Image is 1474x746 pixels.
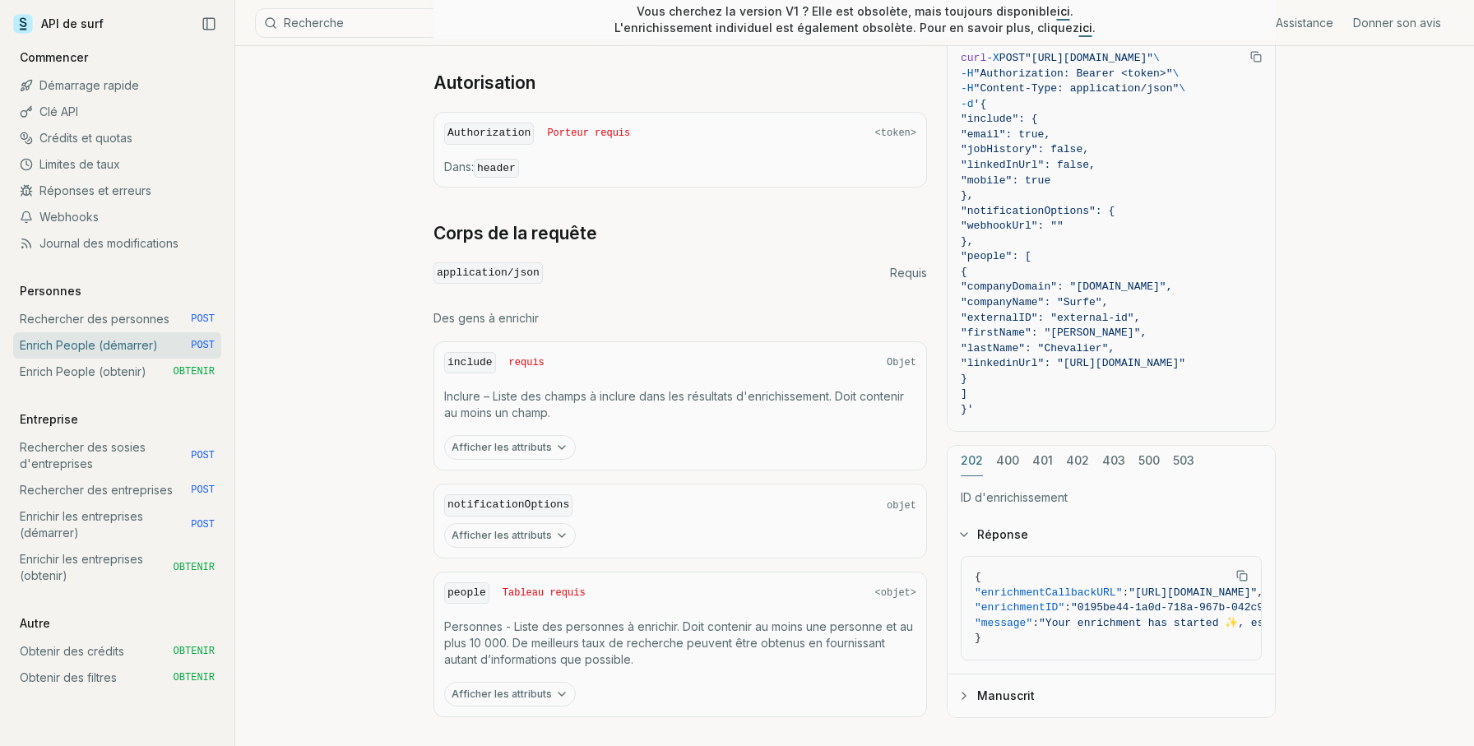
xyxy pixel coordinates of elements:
[1071,601,1314,614] span: "0195be44-1a0d-718a-967b-042c9d17ffd7"
[1244,44,1268,69] button: Copy Text
[1057,4,1070,18] a: ici
[961,445,983,475] button: 202
[961,127,1050,140] span: "email": true,
[191,449,215,462] span: POST
[961,189,974,202] span: },
[875,127,916,140] span: <token>
[1179,82,1185,95] span: \
[191,484,215,497] span: POST
[13,546,221,589] a: Enrichir les entreprises (obtenir) OBTENIR
[13,306,221,332] a: Rechercher des personnes POST
[1079,21,1092,35] a: ici
[961,143,1089,155] span: "jobHistory": false,
[974,82,1180,95] span: "Content-Type: application/json"
[444,388,916,421] p: Inclure – Liste des champs à inclure dans les résultats d'enrichissement. Doit contenir au moins ...
[197,12,221,36] button: Collapse Sidebar
[614,3,1096,36] p: Vous cherchez la version V1 ? Elle est obsolète, mais toujours disponible . L'enrichissement indi...
[1173,445,1194,475] button: 503
[13,434,221,477] a: Rechercher des sosies d'entreprises POST
[444,682,576,707] button: Afficher les attributs
[1102,445,1125,475] button: 403
[961,67,974,79] span: -H
[433,72,535,95] a: Autorisation
[948,674,1275,716] button: Manuscrit
[961,387,967,400] span: ]
[13,204,221,230] a: Webhooks
[961,311,1140,323] span: "externalID": "external-id",
[961,402,974,415] span: }'
[948,556,1275,674] div: Réponse
[1032,445,1053,475] button: 401
[961,234,974,247] span: },
[174,561,215,574] span: OBTENIR
[13,125,221,151] a: Crédits et quotas
[191,339,215,352] span: POST
[1153,52,1160,64] span: \
[887,499,916,512] span: objet
[13,477,221,503] a: Rechercher des entreprises POST
[444,494,572,517] code: notificationOptions
[547,127,630,140] span: Porteur requis
[887,356,916,369] span: Objet
[509,356,545,369] span: requis
[1122,586,1129,598] span: :
[961,250,1031,262] span: "people": [
[1276,15,1333,31] a: Assistance
[433,262,543,285] code: application/json
[975,571,981,583] span: {
[1129,586,1257,598] span: "[URL][DOMAIN_NAME]"
[13,638,221,665] a: Obtenir des crédits OBTENIR
[13,151,221,178] a: Limites de taux
[961,220,1064,232] span: "webhookUrl": ""
[948,513,1275,556] button: Réponse
[961,265,967,277] span: {
[961,97,974,109] span: -d
[975,586,1122,598] span: "enrichmentCallbackURL"
[174,365,215,378] span: OBTENIR
[974,67,1173,79] span: "Authorization: Bearer <token>"
[13,12,104,36] a: API de surf
[1025,52,1153,64] span: "[URL][DOMAIN_NAME]"
[174,645,215,658] span: OBTENIR
[444,523,576,548] button: Afficher les attributs
[961,204,1115,216] span: "notificationOptions": {
[961,296,1108,308] span: "companyName": "Surfe",
[13,332,221,359] a: Enrich People (démarrer) POST
[961,357,1185,369] span: "linkedinUrl": "[URL][DOMAIN_NAME]"
[986,52,999,64] span: -X
[1064,601,1071,614] span: :
[255,8,666,38] button: Recherche⌘K
[1039,616,1424,628] span: "Your enrichment has started ✨, estimated time: 2 seconds."
[191,313,215,326] span: POST
[13,99,221,125] a: Clé API
[1066,445,1089,475] button: 402
[433,310,927,327] p: Des gens à enrichir
[961,327,1147,339] span: "firstName": "[PERSON_NAME]",
[433,222,597,245] a: Corps de la requête
[1353,15,1441,31] a: Donner son avis
[13,411,85,428] p: Entreprise
[961,372,967,384] span: }
[13,359,221,385] a: Enrich People (obtenir) OBTENIR
[961,158,1096,170] span: "linkedInUrl": false,
[961,489,1262,505] p: ID d'enrichissement
[875,586,916,600] span: <objet>
[13,283,88,299] p: Personnes
[13,665,221,691] a: Obtenir des filtres OBTENIR
[975,601,1064,614] span: "enrichmentID"
[1230,563,1254,588] button: Copy Text
[890,265,927,281] span: Requis
[444,619,916,668] p: Personnes - Liste des personnes à enrichir. Doit contenir au moins une personne et au plus 10 000...
[961,174,1050,186] span: "mobile": true
[444,582,489,605] code: people
[999,52,1025,64] span: POST
[1172,67,1179,79] span: \
[13,615,57,632] p: Autre
[961,280,1172,293] span: "companyDomain": "[DOMAIN_NAME]",
[1032,616,1039,628] span: :
[13,178,221,204] a: Réponses et erreurs
[13,230,221,257] a: Journal des modifications
[1138,445,1160,475] button: 500
[975,616,1032,628] span: "message"
[13,49,95,66] p: Commencer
